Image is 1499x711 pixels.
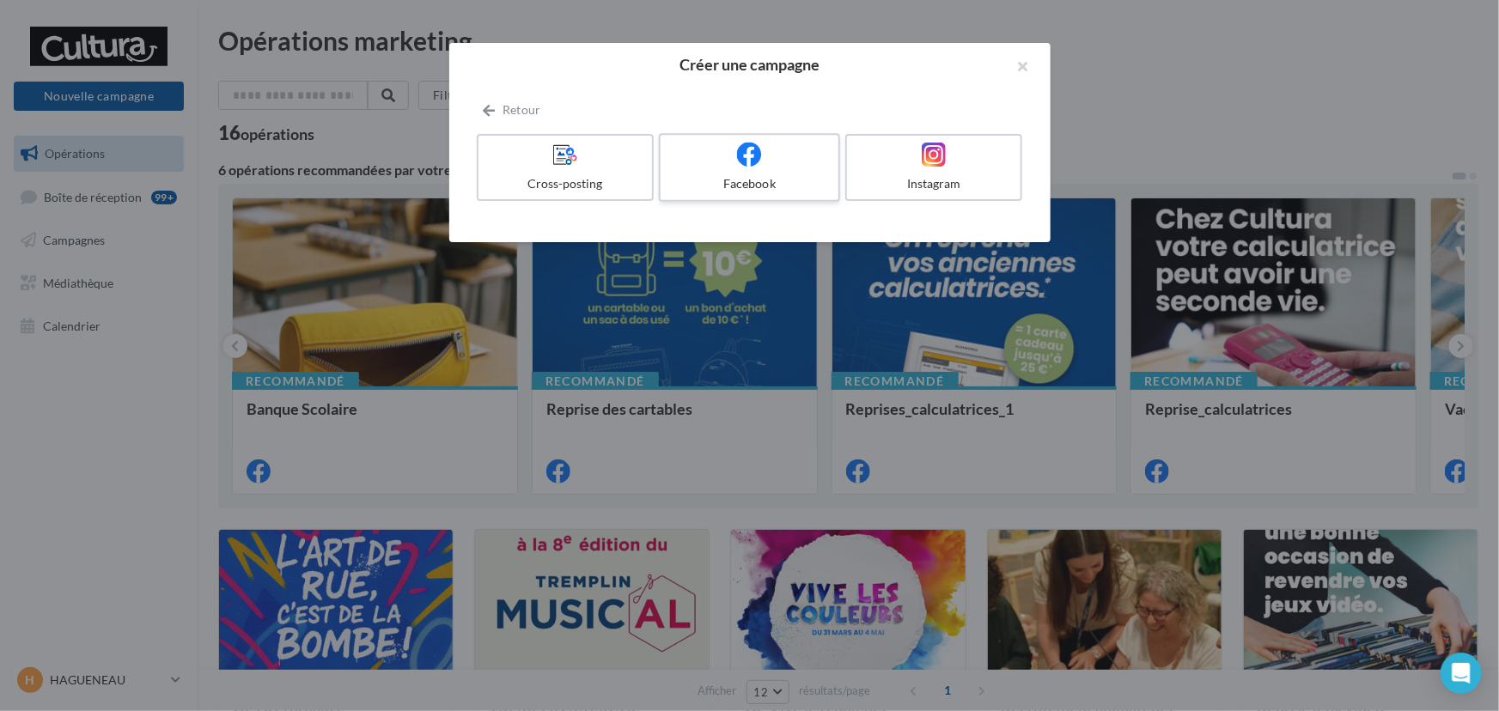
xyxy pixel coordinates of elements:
[477,100,548,120] button: Retour
[1441,653,1482,694] div: Open Intercom Messenger
[485,175,646,192] div: Cross-posting
[854,175,1015,192] div: Instagram
[667,175,831,192] div: Facebook
[477,57,1023,72] h2: Créer une campagne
